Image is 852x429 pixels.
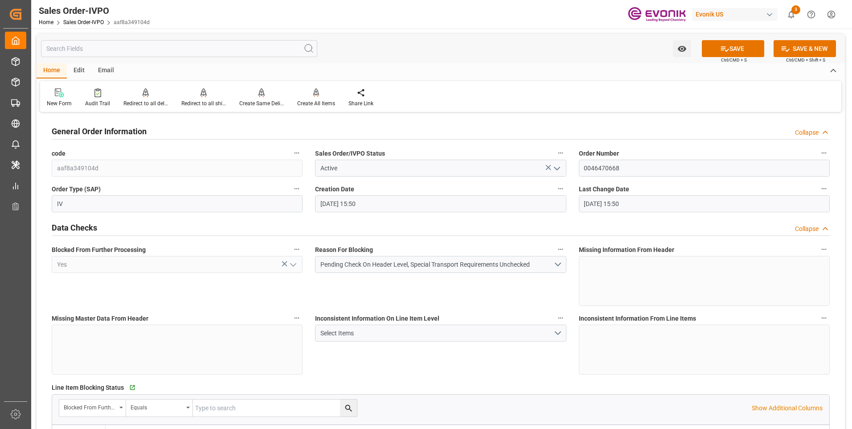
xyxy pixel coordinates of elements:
div: Share Link [348,99,373,107]
div: Home [37,63,67,78]
div: Equals [131,401,183,412]
button: open menu [549,161,563,175]
img: Evonik-brand-mark-Deep-Purple-RGB.jpeg_1700498283.jpeg [628,7,686,22]
span: Missing Master Data From Header [52,314,148,323]
button: Order Type (SAP) [291,183,303,194]
button: code [291,147,303,159]
span: Blocked From Further Processing [52,245,146,255]
button: Reason For Blocking [555,243,566,255]
button: open menu [59,400,126,417]
button: Missing Master Data From Header [291,312,303,324]
span: Ctrl/CMD + S [721,57,747,63]
span: Sales Order/IVPO Status [315,149,385,158]
button: SAVE [702,40,764,57]
button: Blocked From Further Processing [291,243,303,255]
input: DD.MM.YYYY HH:MM [579,195,830,212]
div: Evonik US [692,8,778,21]
span: Creation Date [315,185,354,194]
div: Sales Order-IVPO [39,4,150,17]
button: Inconsistent Information From Line Items [818,312,830,324]
div: Collapse [795,128,819,137]
div: Audit Trail [85,99,110,107]
div: Blocked From Further Processing [64,401,116,412]
span: Order Number [579,149,619,158]
button: open menu [315,325,566,342]
span: code [52,149,66,158]
div: Redirect to all deliveries [123,99,168,107]
input: DD.MM.YYYY HH:MM [315,195,566,212]
button: search button [340,400,357,417]
button: show 3 new notifications [781,4,801,25]
button: Help Center [801,4,821,25]
span: Inconsistent Information On Line Item Level [315,314,439,323]
span: Last Change Date [579,185,629,194]
div: Create All Items [297,99,335,107]
span: Ctrl/CMD + Shift + S [786,57,825,63]
button: Sales Order/IVPO Status [555,147,566,159]
button: Creation Date [555,183,566,194]
button: SAVE & NEW [774,40,836,57]
p: Show Additional Columns [752,404,823,413]
div: Edit [67,63,91,78]
div: Pending Check On Header Level, Special Transport Requirements Unchecked [320,260,553,269]
span: Order Type (SAP) [52,185,101,194]
span: Reason For Blocking [315,245,373,255]
div: Collapse [795,224,819,234]
span: Missing Information From Header [579,245,674,255]
button: open menu [126,400,193,417]
input: Search Fields [41,40,317,57]
span: 3 [791,5,800,14]
div: Create Same Delivery Date [239,99,284,107]
a: Home [39,19,53,25]
h2: General Order Information [52,125,147,137]
button: Evonik US [692,6,781,23]
div: Redirect to all shipments [181,99,226,107]
h2: Data Checks [52,222,97,234]
button: Inconsistent Information On Line Item Level [555,312,566,324]
div: New Form [47,99,72,107]
div: Select Items [320,329,553,338]
a: Sales Order-IVPO [63,19,104,25]
span: Line Item Blocking Status [52,383,124,392]
button: open menu [315,256,566,273]
input: Type to search [193,400,357,417]
div: Email [91,63,121,78]
button: open menu [286,258,299,272]
span: Inconsistent Information From Line Items [579,314,696,323]
button: Missing Information From Header [818,243,830,255]
button: Order Number [818,147,830,159]
button: open menu [673,40,691,57]
button: Last Change Date [818,183,830,194]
